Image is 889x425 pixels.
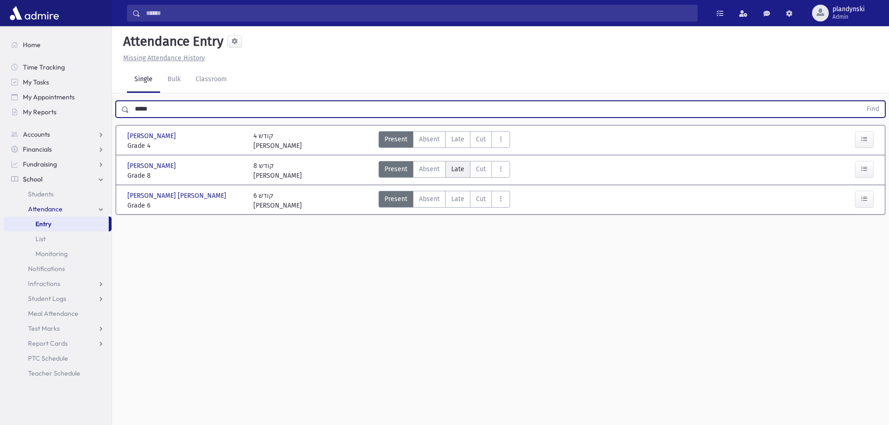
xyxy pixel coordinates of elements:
span: [PERSON_NAME] [127,161,178,171]
span: Accounts [23,130,50,139]
span: Late [451,134,464,144]
span: Monitoring [35,250,68,258]
div: AttTypes [378,131,510,151]
a: Accounts [4,127,112,142]
span: Absent [419,134,440,144]
a: My Tasks [4,75,112,90]
div: AttTypes [378,161,510,181]
img: AdmirePro [7,4,61,22]
a: Monitoring [4,246,112,261]
span: Late [451,194,464,204]
a: Financials [4,142,112,157]
span: School [23,175,42,183]
a: Bulk [160,67,188,93]
span: Absent [419,164,440,174]
span: Present [385,194,407,204]
a: My Reports [4,105,112,119]
span: Financials [23,145,52,153]
u: Missing Attendance History [123,54,205,62]
div: 6 קודש [PERSON_NAME] [253,191,302,210]
a: Classroom [188,67,234,93]
span: Grade 6 [127,201,244,210]
span: Fundraising [23,160,57,168]
button: Find [861,101,885,117]
h5: Attendance Entry [119,34,224,49]
span: Admin [833,13,865,21]
span: Students [28,190,54,198]
span: Cut [476,164,486,174]
span: Late [451,164,464,174]
span: Meal Attendance [28,309,78,318]
span: Entry [35,220,51,228]
span: Grade 8 [127,171,244,181]
div: 8 קודש [PERSON_NAME] [253,161,302,181]
input: Search [140,5,697,21]
div: AttTypes [378,191,510,210]
a: Notifications [4,261,112,276]
span: List [35,235,46,243]
a: Attendance [4,202,112,216]
span: Teacher Schedule [28,369,80,377]
a: Missing Attendance History [119,54,205,62]
span: Present [385,134,407,144]
div: 4 קודש [PERSON_NAME] [253,131,302,151]
span: Student Logs [28,294,66,303]
span: [PERSON_NAME] [PERSON_NAME] [127,191,228,201]
span: Grade 4 [127,141,244,151]
a: PTC Schedule [4,351,112,366]
span: Test Marks [28,324,60,333]
a: Test Marks [4,321,112,336]
span: Notifications [28,265,65,273]
a: Entry [4,216,109,231]
a: Time Tracking [4,60,112,75]
span: Attendance [28,205,63,213]
a: School [4,172,112,187]
a: My Appointments [4,90,112,105]
a: Fundraising [4,157,112,172]
a: Infractions [4,276,112,291]
a: Report Cards [4,336,112,351]
span: My Reports [23,108,56,116]
span: Report Cards [28,339,68,348]
a: Meal Attendance [4,306,112,321]
a: Single [127,67,160,93]
span: Cut [476,194,486,204]
a: Home [4,37,112,52]
span: My Appointments [23,93,75,101]
span: Cut [476,134,486,144]
span: Infractions [28,279,60,288]
span: Home [23,41,41,49]
a: Student Logs [4,291,112,306]
a: Teacher Schedule [4,366,112,381]
span: Absent [419,194,440,204]
span: plandynski [833,6,865,13]
a: List [4,231,112,246]
span: [PERSON_NAME] [127,131,178,141]
a: Students [4,187,112,202]
span: My Tasks [23,78,49,86]
span: Present [385,164,407,174]
span: Time Tracking [23,63,65,71]
span: PTC Schedule [28,354,68,362]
